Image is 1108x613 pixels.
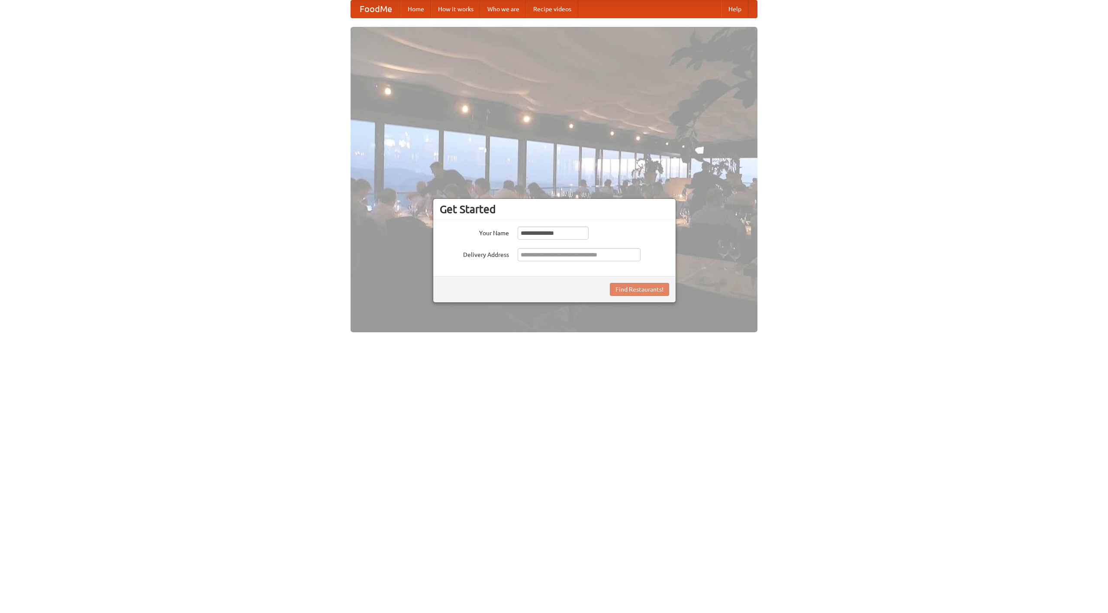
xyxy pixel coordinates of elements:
a: Home [401,0,431,18]
a: Recipe videos [526,0,578,18]
a: How it works [431,0,480,18]
label: Your Name [440,227,509,237]
a: FoodMe [351,0,401,18]
h3: Get Started [440,203,669,216]
button: Find Restaurants! [610,283,669,296]
a: Who we are [480,0,526,18]
label: Delivery Address [440,248,509,259]
a: Help [721,0,748,18]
